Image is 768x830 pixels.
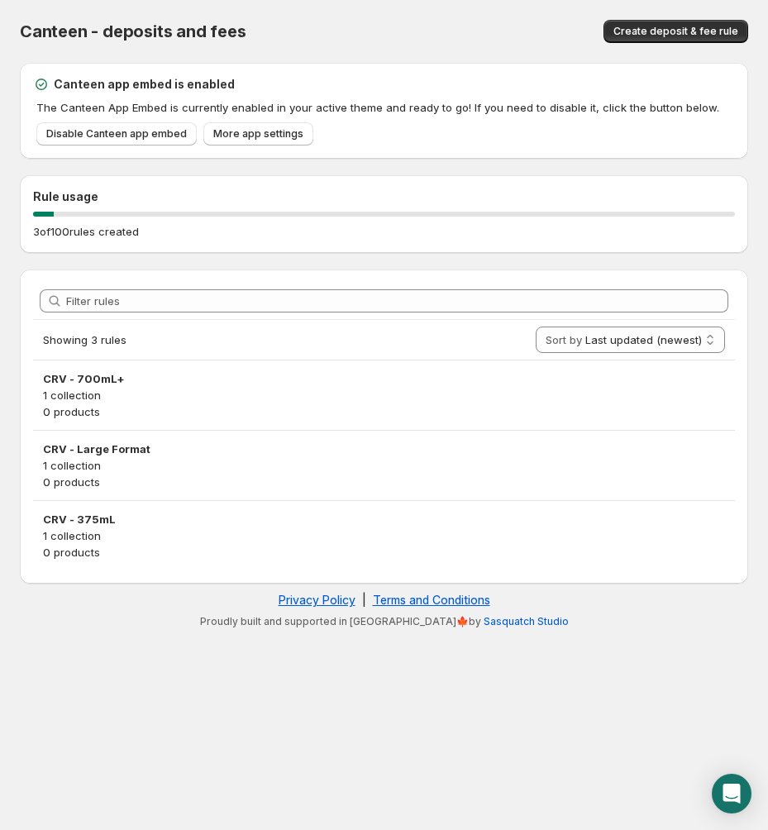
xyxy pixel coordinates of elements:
p: 1 collection [43,457,725,474]
a: Sasquatch Studio [484,615,569,627]
span: Disable Canteen app embed [46,127,187,141]
p: 1 collection [43,387,725,403]
a: Privacy Policy [279,593,355,607]
p: Proudly built and supported in [GEOGRAPHIC_DATA]🍁by [28,615,740,628]
span: Canteen - deposits and fees [20,21,246,41]
input: Filter rules [66,289,728,312]
h3: CRV - Large Format [43,441,725,457]
p: 0 products [43,403,725,420]
h2: Rule usage [33,188,735,205]
p: 1 collection [43,527,725,544]
h3: CRV - 375mL [43,511,725,527]
span: Create deposit & fee rule [613,25,738,38]
div: Open Intercom Messenger [712,774,751,813]
span: More app settings [213,127,303,141]
button: Create deposit & fee rule [603,20,748,43]
p: 0 products [43,544,725,560]
h3: CRV - 700mL+ [43,370,725,387]
p: The Canteen App Embed is currently enabled in your active theme and ready to go! If you need to d... [36,99,735,116]
a: More app settings [203,122,313,145]
p: 3 of 100 rules created [33,223,139,240]
a: Terms and Conditions [373,593,490,607]
a: Disable Canteen app embed [36,122,197,145]
p: 0 products [43,474,725,490]
h2: Canteen app embed is enabled [54,76,235,93]
span: Showing 3 rules [43,333,126,346]
span: | [362,593,366,607]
